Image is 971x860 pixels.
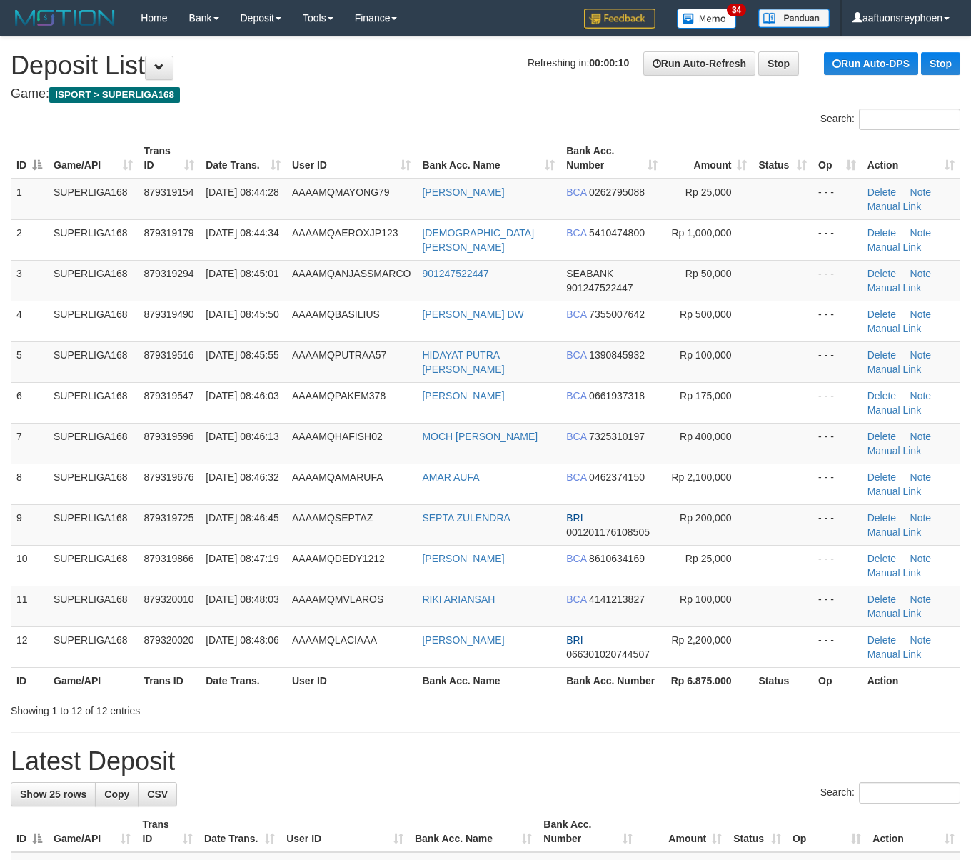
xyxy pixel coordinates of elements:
[292,309,380,320] span: AAAAMQBASILIUS
[206,553,278,564] span: [DATE] 08:47:19
[292,349,386,361] span: AAAAMQPUTRAA57
[663,667,753,694] th: Rp 6.875.000
[643,51,755,76] a: Run Auto-Refresh
[584,9,655,29] img: Feedback.jpg
[859,782,960,804] input: Search:
[422,227,534,253] a: [DEMOGRAPHIC_DATA][PERSON_NAME]
[566,649,650,660] span: Copy 066301020744507 to clipboard
[910,431,932,442] a: Note
[144,349,194,361] span: 879319516
[11,341,48,382] td: 5
[144,227,194,239] span: 879319179
[48,138,139,179] th: Game/API: activate to sort column ascending
[11,301,48,341] td: 4
[144,634,194,646] span: 879320020
[136,811,198,852] th: Trans ID: activate to sort column ascending
[286,138,416,179] th: User ID: activate to sort column ascending
[566,553,586,564] span: BCA
[560,667,663,694] th: Bank Acc. Number
[589,431,645,442] span: Copy 7325310197 to clipboard
[144,268,194,279] span: 879319294
[910,186,932,198] a: Note
[727,4,746,16] span: 34
[589,186,645,198] span: Copy 0262795088 to clipboard
[538,811,638,852] th: Bank Acc. Number: activate to sort column ascending
[728,811,787,852] th: Status: activate to sort column ascending
[758,51,799,76] a: Stop
[48,464,139,504] td: SUPERLIGA168
[589,390,645,401] span: Copy 0661937318 to clipboard
[867,227,896,239] a: Delete
[812,301,862,341] td: - - -
[422,309,523,320] a: [PERSON_NAME] DW
[867,594,896,605] a: Delete
[11,423,48,464] td: 7
[867,282,922,294] a: Manual Link
[11,138,48,179] th: ID: activate to sort column descending
[11,87,960,101] h4: Game:
[680,431,731,442] span: Rp 400,000
[11,698,394,718] div: Showing 1 to 12 of 12 entries
[812,341,862,382] td: - - -
[812,138,862,179] th: Op: activate to sort column ascending
[867,526,922,538] a: Manual Link
[812,260,862,301] td: - - -
[867,512,896,524] a: Delete
[144,512,194,524] span: 879319725
[11,219,48,260] td: 2
[95,782,139,806] a: Copy
[292,268,411,279] span: AAAAMQANJASSMARCO
[48,504,139,545] td: SUPERLIGA168
[422,512,510,524] a: SEPTA ZULENDRA
[20,789,86,800] span: Show 25 rows
[11,7,119,29] img: MOTION_logo.png
[867,649,922,660] a: Manual Link
[144,471,194,483] span: 879319676
[206,227,278,239] span: [DATE] 08:44:34
[11,811,48,852] th: ID: activate to sort column descending
[677,9,737,29] img: Button%20Memo.svg
[11,782,96,806] a: Show 25 rows
[566,282,633,294] span: Copy 901247522447 to clipboard
[680,349,731,361] span: Rp 100,000
[867,390,896,401] a: Delete
[910,309,932,320] a: Note
[671,471,731,483] span: Rp 2,100,000
[422,186,504,198] a: [PERSON_NAME]
[422,268,488,279] a: 901247522447
[812,667,862,694] th: Op
[139,667,201,694] th: Trans ID
[11,747,960,776] h1: Latest Deposit
[867,201,922,212] a: Manual Link
[566,349,586,361] span: BCA
[48,586,139,626] td: SUPERLIGA168
[286,667,416,694] th: User ID
[663,138,753,179] th: Amount: activate to sort column ascending
[910,390,932,401] a: Note
[528,57,629,69] span: Refreshing in:
[589,471,645,483] span: Copy 0462374150 to clipboard
[566,227,586,239] span: BCA
[144,594,194,605] span: 879320010
[867,323,922,334] a: Manual Link
[292,634,377,646] span: AAAAMQLACIAAA
[422,349,504,375] a: HIDAYAT PUTRA [PERSON_NAME]
[685,268,732,279] span: Rp 50,000
[48,260,139,301] td: SUPERLIGA168
[48,301,139,341] td: SUPERLIGA168
[48,667,139,694] th: Game/API
[671,634,731,646] span: Rp 2,200,000
[144,553,194,564] span: 879319866
[867,404,922,416] a: Manual Link
[48,811,136,852] th: Game/API: activate to sort column ascending
[862,667,960,694] th: Action
[198,811,281,852] th: Date Trans.: activate to sort column ascending
[867,364,922,375] a: Manual Link
[867,309,896,320] a: Delete
[11,382,48,423] td: 6
[11,260,48,301] td: 3
[416,667,560,694] th: Bank Acc. Name
[638,811,728,852] th: Amount: activate to sort column ascending
[910,512,932,524] a: Note
[671,227,731,239] span: Rp 1,000,000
